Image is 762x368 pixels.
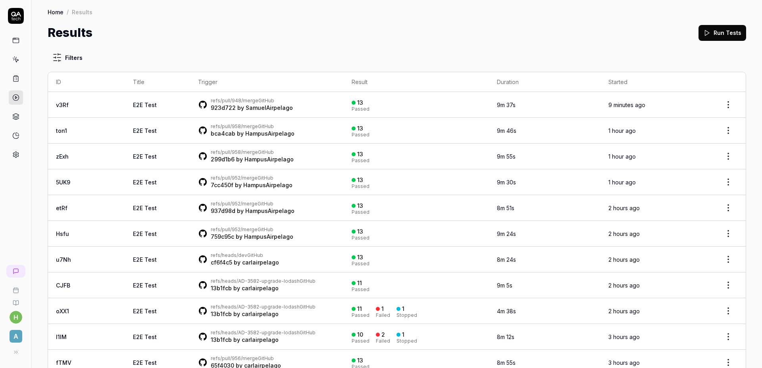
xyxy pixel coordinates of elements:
th: ID [48,72,125,92]
div: 10 [357,331,363,338]
a: refs/pull/956/merge [211,355,258,361]
a: 923d722 [211,104,236,111]
a: Hsfu [56,230,69,237]
time: 1 hour ago [608,179,636,186]
a: refs/pull/952/merge [211,201,258,207]
th: Duration [489,72,600,92]
div: GitHub [211,175,292,181]
time: 9m 46s [497,127,516,134]
time: 2 hours ago [608,205,640,211]
a: 759c95c [211,233,234,240]
a: SamuelAirpelago [246,104,293,111]
a: 13b1fcb [211,336,232,343]
div: 1 [402,331,404,338]
a: refs/pull/958/merge [211,123,258,129]
a: fTMV [56,359,71,366]
a: v3Rf [56,102,69,108]
a: u7Nh [56,256,71,263]
a: 299d1b6 [211,156,235,163]
div: 1 [381,305,384,312]
div: Passed [352,236,369,240]
div: by [211,336,316,344]
time: 2 hours ago [608,308,640,314]
div: Passed [352,132,369,137]
a: 7cc450f [211,182,233,188]
div: Passed [352,158,369,163]
a: New conversation [6,265,25,278]
div: Passed [352,184,369,189]
div: Failed [376,339,390,343]
a: 13b1fcb [211,285,232,291]
div: by [211,310,316,318]
time: 4m 38s [497,308,516,314]
time: 8m 55s [497,359,516,366]
a: carlairpelago [242,336,279,343]
a: E2E Test [133,282,157,289]
div: Passed [352,210,369,215]
time: 3 hours ago [608,333,640,340]
div: 13 [357,228,363,235]
a: HampusAirpelago [245,207,294,214]
a: CJFB [56,282,70,289]
div: GitHub [211,252,279,259]
time: 9m 5s [497,282,512,289]
a: E2E Test [133,308,157,314]
a: E2E Test [133,205,157,211]
a: carlairpelago [242,285,279,291]
time: 3 hours ago [608,359,640,366]
div: Failed [376,313,390,318]
time: 1 hour ago [608,127,636,134]
div: Passed [352,339,369,343]
a: E2E Test [133,230,157,237]
div: GitHub [211,201,294,207]
a: ton1 [56,127,67,134]
a: E2E Test [133,333,157,340]
th: Title [125,72,190,92]
div: Passed [352,313,369,318]
div: Results [72,8,92,16]
h1: Results [48,24,92,42]
button: A [3,324,28,344]
div: by [211,130,294,138]
div: by [211,155,294,163]
div: by [211,259,279,266]
a: E2E Test [133,127,157,134]
div: Stopped [396,313,417,318]
time: 9m 55s [497,153,516,160]
div: 11 [357,280,362,287]
a: refs/pull/948/merge [211,98,258,103]
time: 2 hours ago [608,282,640,289]
div: GitHub [211,330,316,336]
th: Started [600,72,711,92]
a: refs/heads/dev [211,252,247,258]
a: refs/pull/958/merge [211,149,258,155]
a: carlairpelago [242,310,279,317]
div: GitHub [211,278,316,284]
a: Documentation [3,293,28,306]
a: carlairpelago [242,259,279,266]
div: Passed [352,261,369,266]
div: GitHub [211,123,294,130]
div: GitHub [211,226,293,233]
span: A [10,330,22,343]
a: Home [48,8,63,16]
a: HampusAirpelago [244,233,293,240]
a: 5UK9 [56,179,70,186]
div: 2 [381,331,385,338]
a: E2E Test [133,359,157,366]
div: Stopped [396,339,417,343]
time: 9 minutes ago [608,102,645,108]
div: by [211,207,294,215]
div: 13 [357,176,363,184]
a: HampusAirpelago [245,130,294,137]
div: 13 [357,125,363,132]
a: 937d98d [211,207,235,214]
div: 1 [402,305,404,312]
div: 13 [357,99,363,106]
a: refs/heads/AD-3582-upgrade-lodash [211,330,300,335]
a: refs/heads/AD-3582-upgrade-lodash [211,304,300,310]
div: 13 [357,254,363,261]
a: cf6f4c5 [211,259,232,266]
button: Filters [48,50,87,65]
th: Trigger [190,72,344,92]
